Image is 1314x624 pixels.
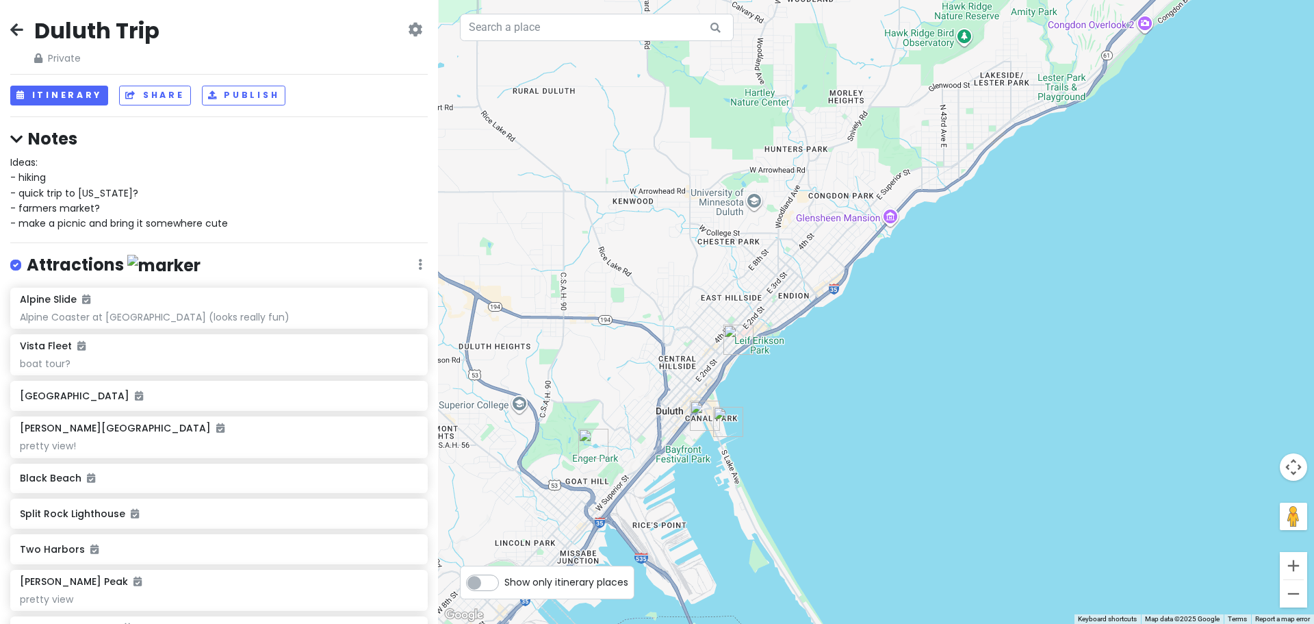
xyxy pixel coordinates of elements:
h4: Attractions [27,254,201,277]
div: Alpine Coaster at [GEOGRAPHIC_DATA] (looks really fun) [20,311,417,323]
input: Search a place [460,14,734,41]
h6: Vista Fleet [20,340,86,352]
h6: Two Harbors [20,543,417,556]
i: Added to itinerary [216,423,224,433]
a: Report a map error [1255,615,1310,623]
button: Keyboard shortcuts [1078,614,1137,624]
button: Itinerary [10,86,108,105]
i: Added to itinerary [77,341,86,351]
h6: [GEOGRAPHIC_DATA] [20,390,417,402]
a: Open this area in Google Maps (opens a new window) [441,606,487,624]
i: Added to itinerary [131,509,139,519]
div: Va Bene [723,325,753,355]
button: Zoom in [1280,552,1307,579]
div: boat tour? [20,358,417,370]
img: Google [441,606,487,624]
h2: Duluth Trip [34,16,159,45]
div: Enger Tower [578,429,608,459]
span: Map data ©2025 Google [1145,615,1220,623]
div: pretty view [20,593,417,606]
h6: Split Rock Lighthouse [20,508,417,520]
button: Drag Pegman onto the map to open Street View [1280,503,1307,530]
span: Show only itinerary places [504,575,628,590]
div: Vista Fleet [690,401,720,431]
div: pretty view! [20,440,417,452]
i: Added to itinerary [82,295,90,304]
h6: Black Beach [20,472,417,484]
a: Terms [1228,615,1247,623]
i: Added to itinerary [87,473,95,483]
button: Share [119,86,190,105]
h6: [PERSON_NAME][GEOGRAPHIC_DATA] [20,422,224,434]
div: Duluth Shipping Pier [713,407,743,437]
i: Added to itinerary [135,391,143,401]
h6: [PERSON_NAME] Peak [20,575,142,588]
h6: Alpine Slide [20,293,90,305]
img: marker [127,255,201,276]
button: Zoom out [1280,580,1307,608]
span: Ideas: - hiking - quick trip to [US_STATE]? - farmers market? - make a picnic and bring it somewh... [10,155,228,231]
span: Private [34,51,159,66]
h4: Notes [10,128,428,149]
i: Added to itinerary [133,577,142,586]
button: Map camera controls [1280,453,1307,481]
button: Publish [202,86,286,105]
i: Added to itinerary [90,545,99,554]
